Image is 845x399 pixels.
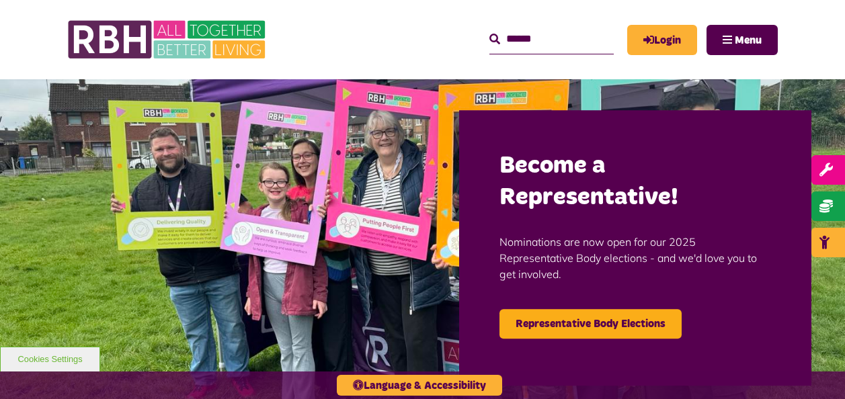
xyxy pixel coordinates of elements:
[735,35,762,46] span: Menu
[707,25,778,55] button: Navigation
[499,309,682,339] a: Representative Body Elections
[499,150,771,214] h2: Become a Representative!
[67,13,269,66] img: RBH
[627,25,697,55] a: MyRBH
[499,214,771,302] p: Nominations are now open for our 2025 Representative Body elections - and we'd love you to get in...
[337,375,502,396] button: Language & Accessibility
